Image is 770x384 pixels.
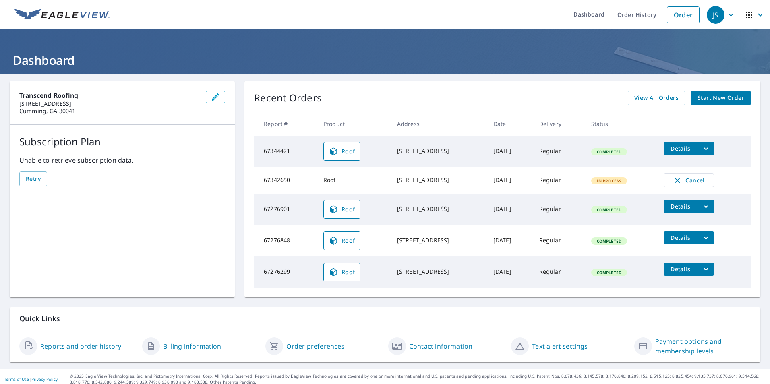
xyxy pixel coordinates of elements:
th: Date [487,112,533,136]
a: Payment options and membership levels [655,337,751,356]
span: Roof [329,147,355,156]
span: Details [669,202,693,210]
th: Product [317,112,391,136]
span: In Process [592,178,627,184]
span: Cancel [672,175,706,185]
div: [STREET_ADDRESS] [397,205,480,213]
a: Roof [323,200,360,219]
a: Roof [323,263,360,281]
span: Completed [592,270,626,275]
td: 67344421 [254,136,317,167]
td: Regular [533,136,585,167]
div: [STREET_ADDRESS] [397,268,480,276]
td: Roof [317,167,391,194]
p: Unable to retrieve subscription data. [19,155,225,165]
button: filesDropdownBtn-67344421 [698,142,714,155]
div: [STREET_ADDRESS] [397,176,480,184]
td: Regular [533,194,585,225]
span: View All Orders [634,93,679,103]
div: [STREET_ADDRESS] [397,147,480,155]
a: Billing information [163,341,221,351]
span: Roof [329,267,355,277]
span: Start New Order [698,93,744,103]
th: Report # [254,112,317,136]
p: Transcend Roofing [19,91,199,100]
img: EV Logo [14,9,110,21]
a: Start New Order [691,91,751,105]
td: 67342650 [254,167,317,194]
p: | [4,377,58,382]
span: Roof [329,236,355,246]
button: filesDropdownBtn-67276848 [698,231,714,244]
a: Order preferences [286,341,345,351]
a: Order [667,6,700,23]
button: detailsBtn-67276901 [664,200,698,213]
td: 67276848 [254,225,317,256]
p: Quick Links [19,314,751,324]
a: Terms of Use [4,376,29,382]
p: [STREET_ADDRESS] [19,100,199,107]
button: filesDropdownBtn-67276299 [698,263,714,276]
p: Subscription Plan [19,134,225,149]
h1: Dashboard [10,52,760,68]
span: Details [669,145,693,152]
p: Cumming, GA 30041 [19,107,199,115]
td: 67276299 [254,256,317,288]
button: Retry [19,171,47,186]
td: [DATE] [487,136,533,167]
a: Text alert settings [532,341,588,351]
a: Privacy Policy [31,376,58,382]
a: Contact information [409,341,472,351]
td: [DATE] [487,225,533,256]
a: Roof [323,142,360,161]
span: Details [669,265,693,273]
span: Completed [592,238,626,244]
button: detailsBtn-67344421 [664,142,698,155]
span: Completed [592,149,626,155]
a: Roof [323,231,360,250]
button: filesDropdownBtn-67276901 [698,200,714,213]
div: JS [707,6,724,24]
td: Regular [533,256,585,288]
span: Retry [26,174,41,184]
button: detailsBtn-67276299 [664,263,698,276]
th: Address [391,112,487,136]
td: [DATE] [487,194,533,225]
td: Regular [533,167,585,194]
span: Roof [329,204,355,214]
p: Recent Orders [254,91,322,105]
div: [STREET_ADDRESS] [397,236,480,244]
td: [DATE] [487,167,533,194]
th: Delivery [533,112,585,136]
td: [DATE] [487,256,533,288]
a: Reports and order history [40,341,121,351]
button: Cancel [664,173,714,187]
th: Status [585,112,657,136]
button: detailsBtn-67276848 [664,231,698,244]
a: View All Orders [628,91,685,105]
td: 67276901 [254,194,317,225]
span: Completed [592,207,626,213]
span: Details [669,234,693,242]
td: Regular [533,225,585,256]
